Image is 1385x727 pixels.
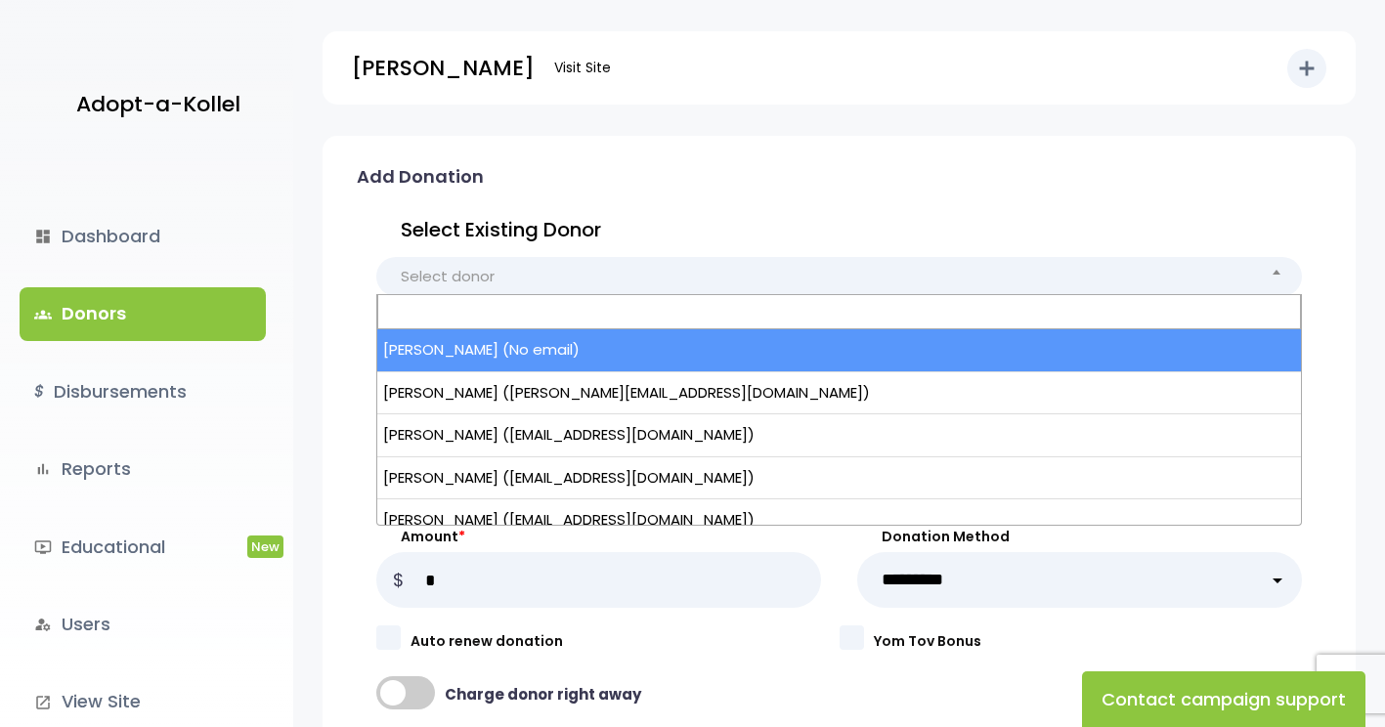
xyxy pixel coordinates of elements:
i: manage_accounts [34,616,52,633]
a: $Disbursements [20,365,266,418]
span: New [247,535,283,558]
i: dashboard [34,228,52,245]
p: Add Donation [357,161,484,192]
li: [PERSON_NAME] (No email) [377,329,1301,372]
label: Donation Method [857,527,1302,547]
i: launch [34,694,52,711]
a: Adopt-a-Kollel [66,57,240,151]
a: dashboardDashboard [20,210,266,263]
b: Charge donor right away [445,684,641,706]
li: [PERSON_NAME] ([EMAIL_ADDRESS][DOMAIN_NAME]) [377,499,1301,542]
a: groupsDonors [20,287,266,340]
button: Contact campaign support [1082,671,1365,727]
li: [PERSON_NAME] ([PERSON_NAME][EMAIL_ADDRESS][DOMAIN_NAME]) [377,372,1301,415]
a: ondemand_videoEducationalNew [20,521,266,574]
a: manage_accountsUsers [20,598,266,651]
i: $ [34,378,44,406]
label: Auto renew donation [411,631,840,652]
a: Visit Site [544,49,621,87]
span: Select donor [401,263,495,290]
p: [PERSON_NAME] [352,49,535,88]
li: [PERSON_NAME] ([EMAIL_ADDRESS][DOMAIN_NAME]) [377,457,1301,500]
span: groups [34,306,52,323]
p: Adopt-a-Kollel [76,85,240,124]
i: ondemand_video [34,538,52,556]
label: Yom Tov Bonus [874,631,1303,652]
i: bar_chart [34,460,52,478]
button: add [1287,49,1326,88]
i: add [1295,57,1319,80]
p: $ [376,552,420,608]
li: [PERSON_NAME] ([EMAIL_ADDRESS][DOMAIN_NAME]) [377,414,1301,457]
label: Amount [376,527,821,547]
a: bar_chartReports [20,443,266,495]
p: Select Existing Donor [376,212,1302,247]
